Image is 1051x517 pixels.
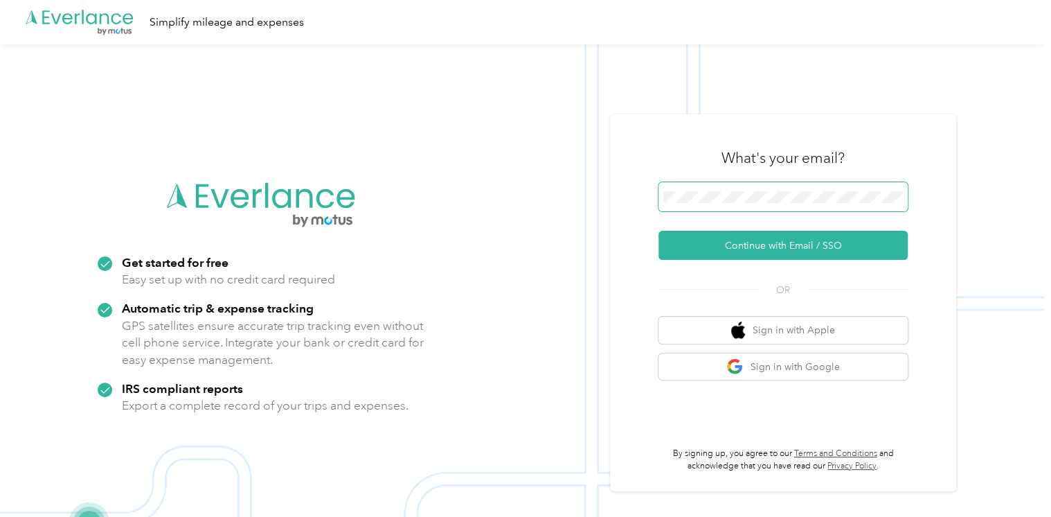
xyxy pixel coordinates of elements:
a: Terms and Conditions [794,448,877,459]
p: Easy set up with no credit card required [122,271,335,288]
p: By signing up, you agree to our and acknowledge that you have read our . [658,448,908,472]
button: google logoSign in with Google [658,353,908,380]
p: GPS satellites ensure accurate trip tracking even without cell phone service. Integrate your bank... [122,317,424,369]
h3: What's your email? [721,148,845,168]
strong: Get started for free [122,255,228,270]
button: Continue with Email / SSO [658,231,908,260]
button: apple logoSign in with Apple [658,317,908,344]
img: google logo [726,358,744,376]
span: OR [759,283,807,297]
strong: IRS compliant reports [122,381,243,396]
p: Export a complete record of your trips and expenses. [122,397,408,414]
img: apple logo [731,322,745,339]
a: Privacy Policy [827,461,877,471]
div: Simplify mileage and expenses [150,14,304,31]
strong: Automatic trip & expense tracking [122,301,314,315]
